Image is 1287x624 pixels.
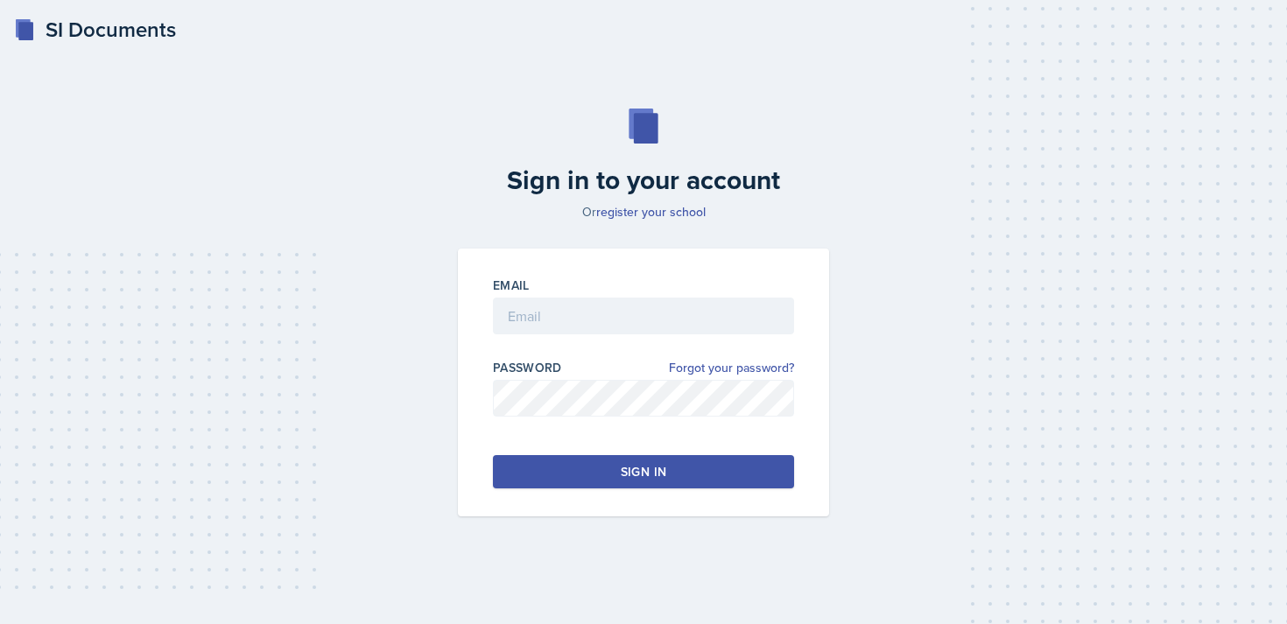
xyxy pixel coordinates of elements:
a: register your school [596,203,706,221]
h2: Sign in to your account [447,165,840,196]
label: Password [493,359,562,376]
a: Forgot your password? [669,359,794,377]
a: SI Documents [14,14,176,46]
div: Sign in [621,463,666,480]
input: Email [493,298,794,334]
button: Sign in [493,455,794,488]
label: Email [493,277,530,294]
p: Or [447,203,840,221]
